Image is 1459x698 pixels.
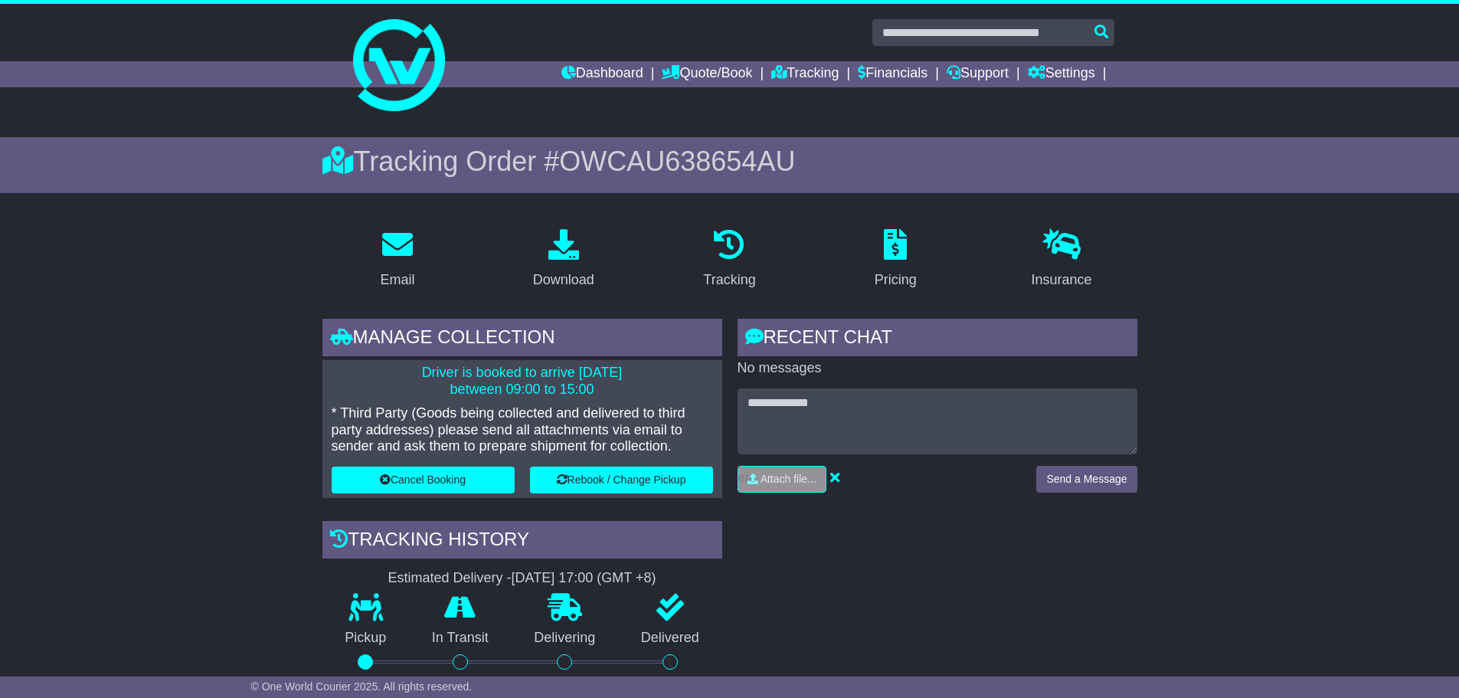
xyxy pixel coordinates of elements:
[662,61,752,87] a: Quote/Book
[771,61,839,87] a: Tracking
[703,270,755,290] div: Tracking
[322,145,1137,178] div: Tracking Order #
[858,61,927,87] a: Financials
[618,630,722,647] p: Delivered
[738,360,1137,377] p: No messages
[322,319,722,360] div: Manage collection
[332,405,713,455] p: * Third Party (Goods being collected and delivered to third party addresses) please send all atta...
[693,224,765,296] a: Tracking
[865,224,927,296] a: Pricing
[322,521,722,562] div: Tracking history
[1028,61,1095,87] a: Settings
[561,61,643,87] a: Dashboard
[512,570,656,587] div: [DATE] 17:00 (GMT +8)
[947,61,1009,87] a: Support
[409,630,512,647] p: In Transit
[380,270,414,290] div: Email
[1036,466,1137,493] button: Send a Message
[559,146,795,177] span: OWCAU638654AU
[370,224,424,296] a: Email
[1032,270,1092,290] div: Insurance
[332,467,515,493] button: Cancel Booking
[332,365,713,398] p: Driver is booked to arrive [DATE] between 09:00 to 15:00
[530,467,713,493] button: Rebook / Change Pickup
[738,319,1137,360] div: RECENT CHAT
[322,630,410,647] p: Pickup
[1022,224,1102,296] a: Insurance
[533,270,594,290] div: Download
[322,570,722,587] div: Estimated Delivery -
[523,224,604,296] a: Download
[875,270,917,290] div: Pricing
[251,680,473,693] span: © One World Courier 2025. All rights reserved.
[512,630,619,647] p: Delivering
